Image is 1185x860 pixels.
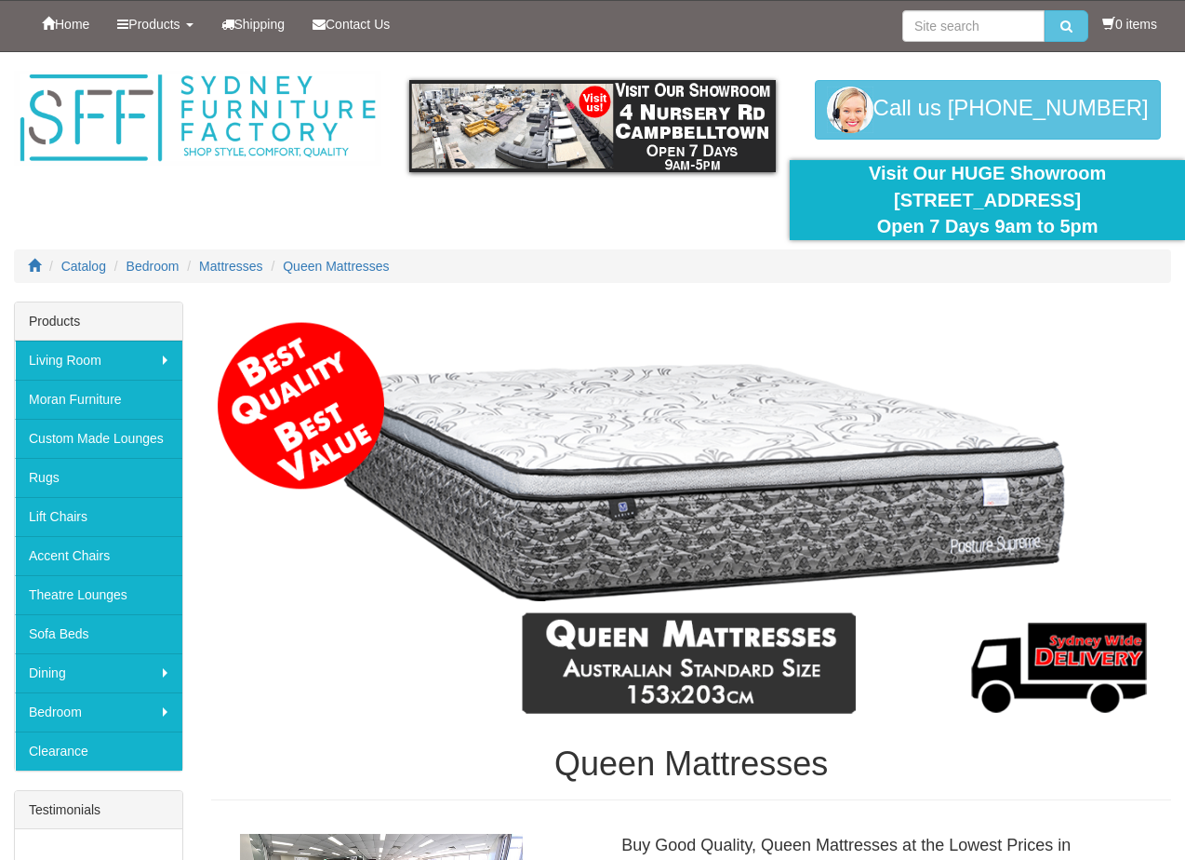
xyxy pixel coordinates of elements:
[55,17,89,32] span: Home
[283,259,389,274] a: Queen Mattresses
[804,160,1171,240] div: Visit Our HUGE Showroom [STREET_ADDRESS] Open 7 Days 9am to 5pm
[61,259,106,274] a: Catalog
[211,746,1171,783] h1: Queen Mattresses
[15,692,182,732] a: Bedroom
[28,1,103,47] a: Home
[199,259,262,274] a: Mattresses
[15,614,182,653] a: Sofa Beds
[15,536,182,575] a: Accent Chairs
[15,341,182,380] a: Living Room
[15,575,182,614] a: Theatre Lounges
[234,17,286,32] span: Shipping
[126,259,180,274] a: Bedroom
[299,1,404,47] a: Contact Us
[15,497,182,536] a: Lift Chairs
[902,10,1045,42] input: Site search
[103,1,206,47] a: Products
[326,17,390,32] span: Contact Us
[15,302,182,341] div: Products
[409,80,777,172] img: showroom.gif
[15,380,182,419] a: Moran Furniture
[15,419,182,458] a: Custom Made Lounges
[128,17,180,32] span: Products
[211,311,1171,727] img: Queen Mattresses
[207,1,300,47] a: Shipping
[14,71,381,166] img: Sydney Furniture Factory
[15,791,182,829] div: Testimonials
[15,732,182,771] a: Clearance
[15,653,182,692] a: Dining
[1102,15,1157,34] li: 0 items
[15,458,182,497] a: Rugs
